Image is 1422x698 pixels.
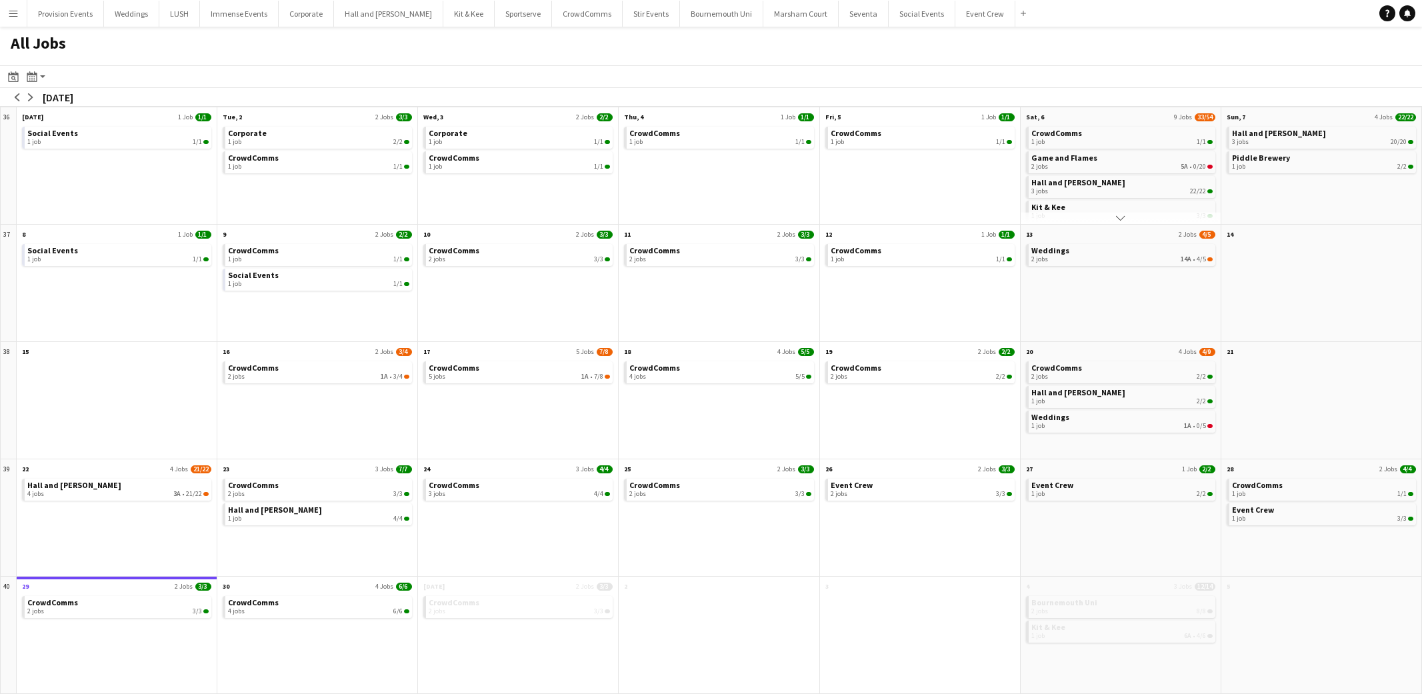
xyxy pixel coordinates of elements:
span: 2/2 [1207,399,1213,403]
span: 26 [825,465,832,473]
span: 5/5 [806,375,811,379]
span: CrowdComms [429,597,479,607]
span: 3/3 [996,490,1005,498]
span: 3/3 [597,231,613,239]
span: 0/5 [1197,422,1206,430]
span: 4 Jobs [170,465,188,473]
span: 1/1 [193,138,202,146]
span: 2 jobs [27,607,44,615]
span: 21/22 [186,490,202,498]
span: 7/8 [594,373,603,381]
span: CrowdComms [1031,128,1082,138]
a: CrowdComms2 jobs2/2 [831,361,1012,381]
div: • [429,373,610,381]
span: 25 [624,465,631,473]
span: 1/1 [195,113,211,121]
span: 1/1 [404,165,409,169]
a: CrowdComms5 jobs1A•7/8 [429,361,610,381]
span: Wed, 3 [423,113,443,121]
span: 13 [1026,230,1033,239]
span: 1/1 [1397,490,1407,498]
span: 4 Jobs [1179,347,1197,356]
span: Sun, 7 [1227,113,1245,121]
a: Event Crew2 jobs3/3 [831,479,1012,498]
span: 1 job [228,163,241,171]
span: 3/3 [798,465,814,473]
span: 20/20 [1391,138,1407,146]
span: 1/1 [999,231,1015,239]
span: Piddle Brewery [1232,153,1290,163]
span: 3/3 [798,231,814,239]
span: 1/1 [798,113,814,121]
span: 2 jobs [831,490,847,498]
span: Sat, 6 [1026,113,1044,121]
span: 3/3 [806,257,811,261]
span: 21/22 [191,465,211,473]
span: 2 Jobs [576,230,594,239]
span: Corporate [228,128,267,138]
span: 14 [1227,230,1233,239]
span: 3 Jobs [576,465,594,473]
span: 0/20 [1207,165,1213,169]
span: 3/3 [396,113,412,121]
a: Social Events1 job1/1 [27,127,209,146]
span: 33/54 [1195,113,1215,121]
span: 1 job [1031,632,1045,640]
button: Kit & Kee [443,1,495,27]
span: CrowdComms [629,128,680,138]
span: 6/6 [393,607,403,615]
div: 39 [1,459,17,577]
span: 1/1 [605,140,610,144]
a: CrowdComms1 job1/1 [228,244,409,263]
a: Game and Flames2 jobs5A•0/20 [1031,151,1213,171]
span: 1/1 [594,163,603,171]
span: 3/3 [795,255,805,263]
span: Event Crew [1232,505,1274,515]
span: 1/1 [594,138,603,146]
span: Hall and Woodhouse [228,505,322,515]
span: Kit & Kee [1031,622,1065,632]
span: 2 jobs [629,255,646,263]
button: Event Crew [955,1,1015,27]
span: 1/1 [393,255,403,263]
span: 5A [1181,163,1188,171]
a: CrowdComms1 job1/1 [1031,127,1213,146]
span: CrowdComms [629,480,680,490]
span: 1 job [429,163,442,171]
span: 27 [1026,465,1033,473]
a: CrowdComms2 jobs3/3 [629,244,811,263]
span: 1/1 [996,255,1005,263]
span: CrowdComms [429,153,479,163]
span: 1A [581,373,589,381]
a: CrowdComms4 jobs5/5 [629,361,811,381]
span: 2 jobs [1031,607,1048,615]
span: CrowdComms [629,363,680,373]
span: 1 Job [981,230,996,239]
span: 24 [423,465,430,473]
span: 2 jobs [429,607,445,615]
span: CrowdComms [831,363,881,373]
span: 1 job [1031,422,1045,430]
span: CrowdComms [429,245,479,255]
button: Bournemouth Uni [680,1,763,27]
span: 1/1 [1197,138,1206,146]
span: 1/1 [605,165,610,169]
span: 2 Jobs [978,347,996,356]
span: 9 [223,230,226,239]
span: 4 jobs [228,607,245,615]
span: CrowdComms [228,245,279,255]
span: 1 Job [981,113,996,121]
a: Weddings1 job1A•0/5 [1031,411,1213,430]
span: 1/1 [996,138,1005,146]
span: 3/3 [594,255,603,263]
span: 1 Job [178,113,193,121]
span: 3/3 [594,607,603,615]
a: CrowdComms2 jobs1A•3/4 [228,361,409,381]
span: Weddings [1031,412,1069,422]
span: 4 Jobs [777,347,795,356]
span: 1 job [429,138,442,146]
a: Hall and [PERSON_NAME]1 job4/4 [228,503,409,523]
span: 3/4 [396,348,412,356]
a: Kit & Kee1 job3/3 [1031,201,1213,220]
span: 2/2 [1397,163,1407,171]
